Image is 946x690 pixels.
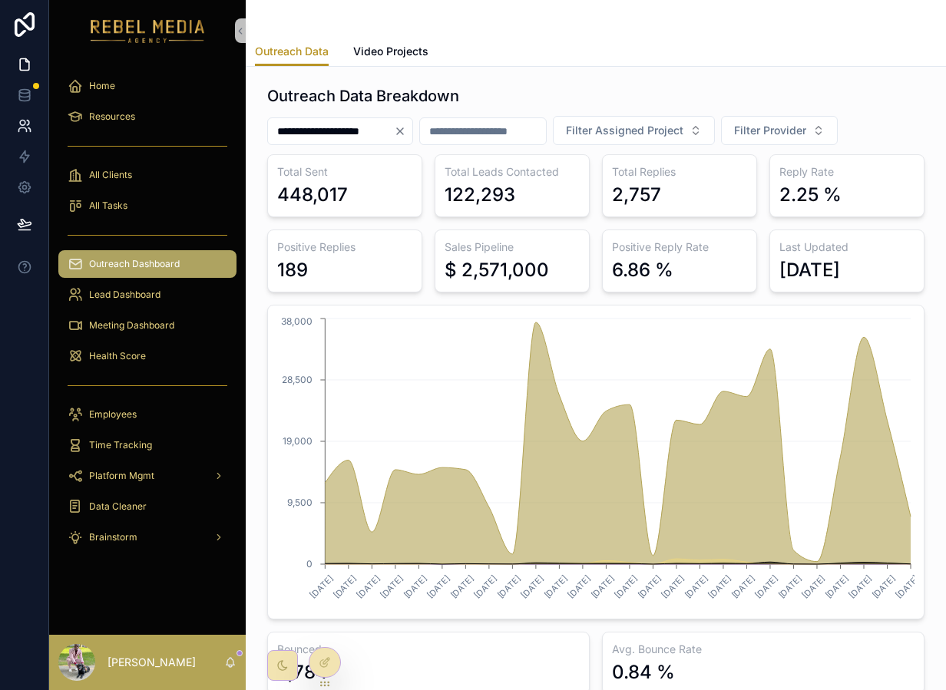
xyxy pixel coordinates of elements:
span: Resources [89,111,135,123]
h3: Positive Reply Rate [612,239,747,255]
button: Clear [394,125,412,137]
text: [DATE] [752,573,780,601]
span: Time Tracking [89,439,152,451]
h3: Bounced [277,642,580,657]
text: [DATE] [495,573,523,601]
tspan: 19,000 [283,435,313,447]
h3: Total Replies [612,164,747,180]
button: Select Button [553,116,715,145]
div: 448,017 [277,183,348,207]
h3: Reply Rate [779,164,915,180]
h3: Last Updated [779,239,915,255]
text: [DATE] [636,573,663,601]
img: App logo [91,18,205,43]
text: [DATE] [448,573,476,601]
text: [DATE] [659,573,686,601]
a: Resources [58,103,237,130]
a: Lead Dashboard [58,281,237,309]
div: 2,757 [612,183,661,207]
div: chart [277,315,915,609]
a: Time Tracking [58,431,237,459]
span: Platform Mgmt [89,470,154,482]
a: All Tasks [58,192,237,220]
a: Health Score [58,342,237,370]
h3: Positive Replies [277,239,412,255]
a: Brainstorm [58,523,237,551]
text: [DATE] [542,573,570,601]
span: Data Cleaner [89,500,147,513]
div: 2.25 % [779,183,842,207]
span: Health Score [89,350,146,362]
span: Lead Dashboard [89,289,160,301]
h1: Outreach Data Breakdown [267,85,459,107]
div: 6.86 % [612,258,673,282]
a: Data Cleaner [58,493,237,520]
span: Employees [89,408,137,421]
h3: Total Leads Contacted [445,164,580,180]
div: $ 2,571,000 [445,258,549,282]
text: [DATE] [425,573,452,601]
text: [DATE] [518,573,546,601]
span: Outreach Dashboard [89,258,180,270]
a: Meeting Dashboard [58,312,237,339]
text: [DATE] [355,573,382,601]
a: All Clients [58,161,237,189]
text: [DATE] [378,573,405,601]
span: Outreach Data [255,44,329,59]
text: [DATE] [893,573,921,601]
text: [DATE] [870,573,898,601]
h3: Sales Pipeline [445,239,580,255]
span: Filter Assigned Project [566,123,683,138]
tspan: 38,000 [281,315,313,327]
div: scrollable content [49,61,246,571]
text: [DATE] [799,573,827,601]
text: [DATE] [823,573,851,601]
span: Filter Provider [734,123,806,138]
a: Platform Mgmt [58,462,237,490]
text: [DATE] [846,573,874,601]
text: [DATE] [776,573,804,601]
span: All Clients [89,169,132,181]
text: [DATE] [402,573,429,601]
text: [DATE] [589,573,617,601]
span: Brainstorm [89,531,137,543]
text: [DATE] [683,573,710,601]
span: All Tasks [89,200,127,212]
text: [DATE] [308,573,336,601]
a: Home [58,72,237,100]
text: [DATE] [729,573,757,601]
div: 189 [277,258,308,282]
div: [DATE] [779,258,840,282]
a: Employees [58,401,237,428]
div: 3,784 [277,660,328,685]
text: [DATE] [331,573,359,601]
text: [DATE] [612,573,640,601]
a: Outreach Data [255,38,329,67]
a: Video Projects [353,38,428,68]
div: 0.84 % [612,660,675,685]
button: Select Button [721,116,838,145]
span: Home [89,80,115,92]
a: Outreach Dashboard [58,250,237,278]
text: [DATE] [565,573,593,601]
text: [DATE] [706,573,733,601]
span: Meeting Dashboard [89,319,174,332]
tspan: 28,500 [282,374,313,385]
p: [PERSON_NAME] [107,655,196,670]
h3: Avg. Bounce Rate [612,642,915,657]
tspan: 0 [306,558,313,569]
tspan: 9,500 [287,497,313,508]
text: [DATE] [471,573,499,601]
div: 122,293 [445,183,515,207]
h3: Total Sent [277,164,412,180]
span: Video Projects [353,44,428,59]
